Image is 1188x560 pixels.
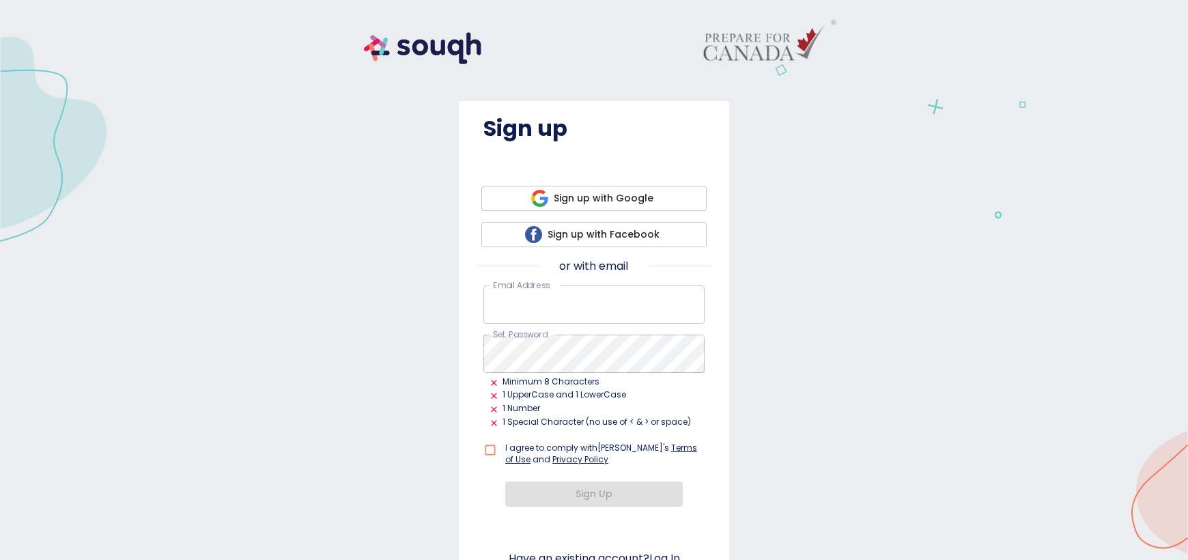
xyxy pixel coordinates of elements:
img: google icon [531,190,548,207]
button: facebook iconSign up with Facebook [481,222,707,247]
button: google iconSign up with Google [481,186,707,211]
a: Terms of Use [505,442,697,465]
h4: Sign up [483,115,705,142]
span: 1 Number [503,402,540,415]
span: 1 UpperCase and 1 LowerCase [503,388,626,402]
span: Minimum 8 Characters [503,375,599,389]
a: Privacy Policy [552,453,608,465]
p: or with email [559,258,628,275]
span: Sign up with Facebook [492,226,696,243]
img: souqh logo [348,16,497,80]
img: facebook icon [525,226,542,243]
p: I agree to comply with [PERSON_NAME]'s and [505,442,705,465]
img: rentalsfornewcomers-removebg-preview.png [696,16,840,74]
span: Sign up with Google [492,190,696,207]
span: 1 Special Character (no use of < & > or space) [503,415,691,429]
